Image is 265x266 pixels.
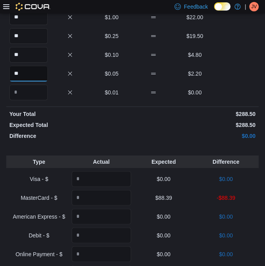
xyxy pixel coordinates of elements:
[176,70,214,78] p: $2.20
[92,89,131,96] p: $0.01
[9,232,69,239] p: Debit - $
[9,47,48,63] input: Quantity
[176,89,214,96] p: $0.00
[72,190,131,206] input: Quantity
[134,110,256,118] p: $288.50
[134,158,193,166] p: Expected
[176,13,214,21] p: $22.00
[72,246,131,262] input: Quantity
[196,213,256,221] p: $0.00
[92,51,131,59] p: $0.10
[134,175,193,183] p: $0.00
[196,232,256,239] p: $0.00
[196,194,256,202] p: -$88.39
[92,13,131,21] p: $1.00
[9,158,69,166] p: Type
[196,158,256,166] p: Difference
[9,175,69,183] p: Visa - $
[9,132,131,140] p: Difference
[251,2,257,11] span: JV
[196,175,256,183] p: $0.00
[72,171,131,187] input: Quantity
[214,2,231,11] input: Dark Mode
[9,194,69,202] p: MasterCard - $
[134,121,256,129] p: $288.50
[9,28,48,44] input: Quantity
[9,250,69,258] p: Online Payment - $
[134,194,193,202] p: $88.39
[72,158,131,166] p: Actual
[16,3,50,11] img: Cova
[9,9,48,25] input: Quantity
[196,250,256,258] p: $0.00
[9,85,48,100] input: Quantity
[184,3,208,11] span: Feedback
[9,110,131,118] p: Your Total
[134,132,256,140] p: $0.00
[92,70,131,78] p: $0.05
[134,232,193,239] p: $0.00
[92,32,131,40] p: $0.25
[134,213,193,221] p: $0.00
[134,250,193,258] p: $0.00
[9,66,48,81] input: Quantity
[249,2,259,11] div: Jeff Vape
[9,121,131,129] p: Expected Total
[72,228,131,243] input: Quantity
[9,213,69,221] p: American Express - $
[176,32,214,40] p: $19.50
[72,209,131,224] input: Quantity
[176,51,214,59] p: $4.80
[245,2,246,11] p: |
